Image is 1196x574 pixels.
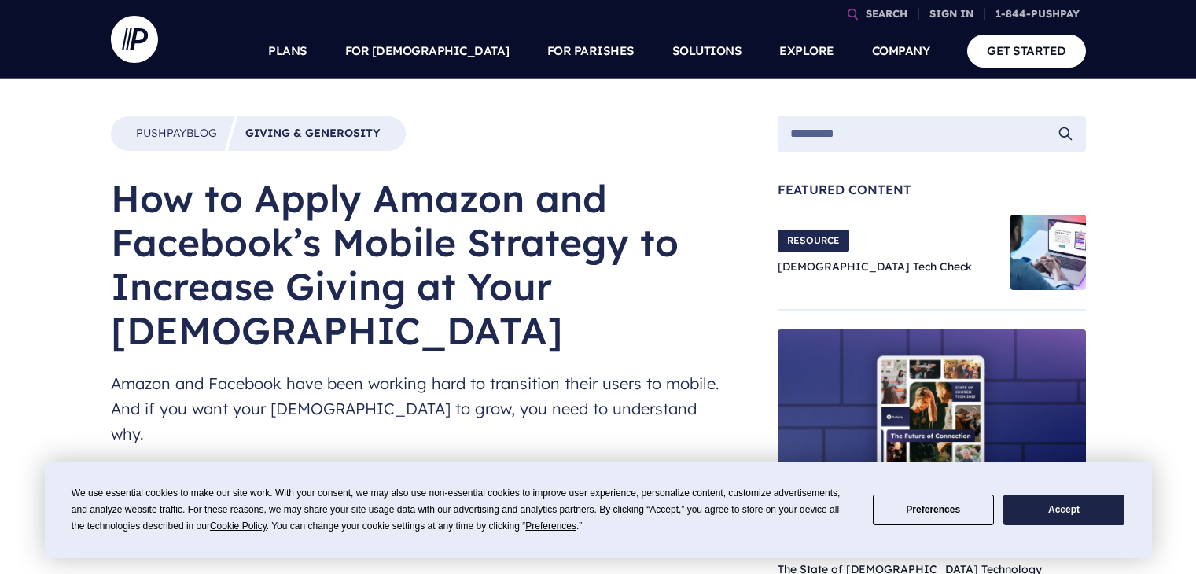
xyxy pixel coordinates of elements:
[967,35,1086,67] a: GET STARTED
[1010,215,1086,290] img: Church Tech Check Blog Hero Image
[872,24,930,79] a: COMPANY
[525,521,576,532] span: Preferences
[136,126,217,142] a: PushpayBlog
[45,462,1152,558] div: Cookie Consent Prompt
[779,24,834,79] a: EXPLORE
[111,371,727,447] span: Amazon and Facebook have been working hard to transition their users to mobile. And if you want y...
[268,24,307,79] a: PLANS
[245,126,381,142] a: Giving & Generosity
[72,485,854,535] div: We use essential cookies to make our site work. With your consent, we may also use non-essential ...
[778,230,849,252] span: RESOURCE
[136,126,186,140] span: Pushpay
[210,521,267,532] span: Cookie Policy
[345,24,510,79] a: FOR [DEMOGRAPHIC_DATA]
[778,183,1086,196] span: Featured Content
[672,24,742,79] a: SOLUTIONS
[778,259,972,274] a: [DEMOGRAPHIC_DATA] Tech Check
[547,24,635,79] a: FOR PARISHES
[873,495,994,525] button: Preferences
[111,176,727,352] h1: How to Apply Amazon and Facebook’s Mobile Strategy to Increase Giving at Your [DEMOGRAPHIC_DATA]
[1003,495,1124,525] button: Accept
